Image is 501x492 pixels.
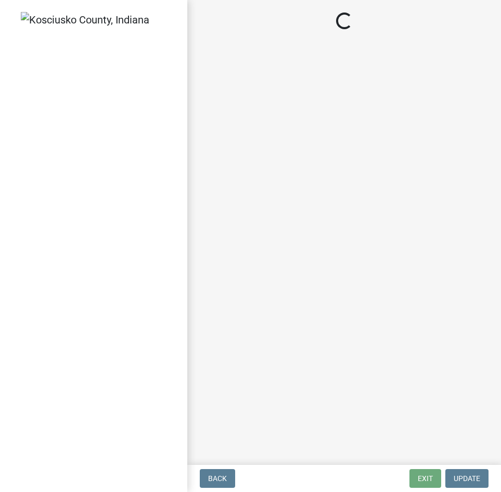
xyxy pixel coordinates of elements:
button: Update [445,469,489,488]
button: Back [200,469,235,488]
button: Exit [409,469,441,488]
img: Kosciusko County, Indiana [21,12,149,28]
span: Update [454,474,480,483]
span: Back [208,474,227,483]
